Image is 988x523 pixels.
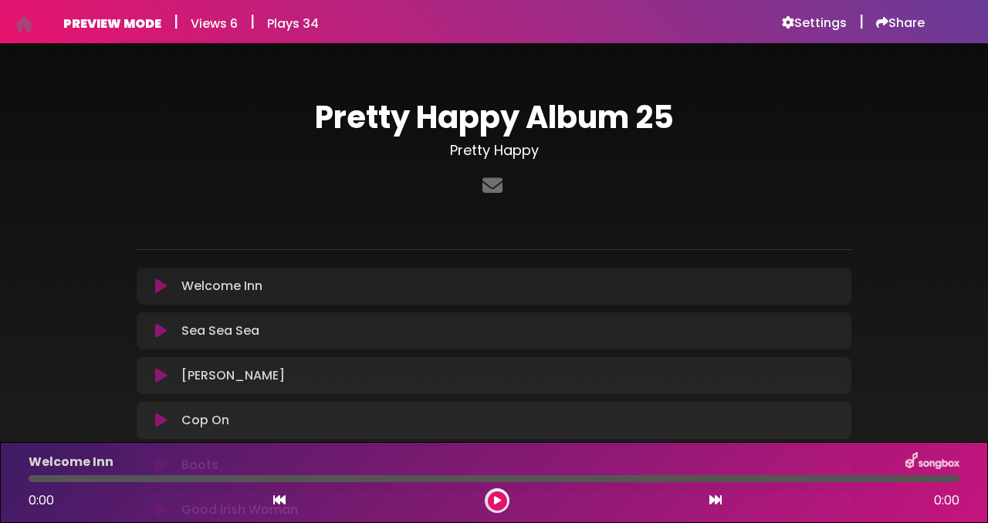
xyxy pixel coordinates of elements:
a: Settings [782,15,847,31]
h3: Pretty Happy [137,142,851,159]
p: Sea Sea Sea [181,322,259,340]
span: 0:00 [29,491,54,509]
h5: | [250,12,255,31]
h6: Views 6 [191,16,238,31]
h5: | [174,12,178,31]
a: Share [876,15,925,31]
img: songbox-logo-white.png [905,452,959,472]
span: 0:00 [934,491,959,510]
p: Welcome Inn [29,453,113,471]
h6: PREVIEW MODE [63,16,161,31]
h1: Pretty Happy Album 25 [137,99,851,136]
p: Cop On [181,411,229,430]
h6: Plays 34 [267,16,319,31]
p: [PERSON_NAME] [181,366,285,385]
p: Welcome Inn [181,277,262,295]
h5: | [859,12,864,31]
